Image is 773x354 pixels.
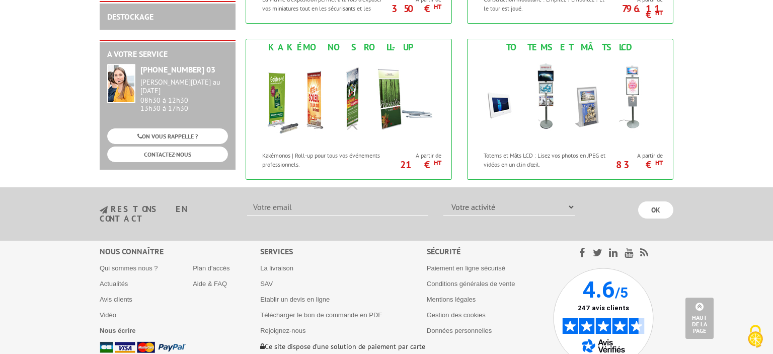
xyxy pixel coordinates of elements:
[100,327,136,334] a: Nous écrire
[100,311,116,319] a: Vidéo
[140,78,228,95] div: [PERSON_NAME][DATE] au [DATE]
[738,320,773,354] button: Cookies (fenêtre modale)
[638,201,673,219] input: OK
[107,147,228,162] a: CONTACTEZ-NOUS
[606,162,663,168] p: 83 €
[140,78,228,113] div: 08h30 à 12h30 13h30 à 17h30
[100,246,260,257] div: Nous connaître
[434,3,441,11] sup: HT
[100,264,158,272] a: Qui sommes nous ?
[385,6,441,12] p: 350 €
[107,64,135,103] img: widget-service.jpg
[434,159,441,167] sup: HT
[260,296,330,303] a: Etablir un devis en ligne
[484,151,608,168] p: Totems et Mâts LCD : Lisez vos photos en JPEG et vidéos en un clin d’œil.
[107,50,228,59] h2: A votre service
[100,206,108,215] img: newsletter.jpg
[249,42,449,53] div: Kakémonos Roll-up
[390,152,441,160] span: A partir de
[427,296,476,303] a: Mentions légales
[260,327,305,334] a: Rejoignez-nous
[107,128,228,144] a: ON VOUS RAPPELLE ?
[427,246,553,257] div: Sécurité
[247,198,428,216] input: Votre email
[685,298,714,339] a: Haut de la page
[655,159,663,167] sup: HT
[606,6,663,18] p: 796.11 €
[260,246,427,257] div: Services
[256,55,442,146] img: Kakémonos Roll-up
[260,280,273,288] a: SAV
[467,39,673,180] a: Totems et Mâts LCD Totems et Mâts LCD Totems et Mâts LCD : Lisez vos photos en JPEG et vidéos en ...
[246,39,452,180] a: Kakémonos Roll-up Kakémonos Roll-up Kakémonos | Roll-up pour tous vos événements professionnels. ...
[427,280,515,288] a: Conditions générales de vente
[193,264,229,272] a: Plan d'accès
[260,311,382,319] a: Télécharger le bon de commande en PDF
[100,296,132,303] a: Avis clients
[427,264,505,272] a: Paiement en ligne sécurisé
[470,42,670,53] div: Totems et Mâts LCD
[260,264,293,272] a: La livraison
[655,9,663,17] sup: HT
[743,324,768,349] img: Cookies (fenêtre modale)
[427,311,486,319] a: Gestion des cookies
[427,327,492,334] a: Données personnelles
[611,152,663,160] span: A partir de
[140,64,215,75] strong: [PHONE_NUMBER] 03
[385,162,441,168] p: 21 €
[100,205,232,223] h3: restons en contact
[477,55,663,146] img: Totems et Mâts LCD
[193,280,227,288] a: Aide & FAQ
[107,12,153,22] a: DESTOCKAGE
[100,280,128,288] a: Actualités
[262,151,387,168] p: Kakémonos | Roll-up pour tous vos événements professionnels.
